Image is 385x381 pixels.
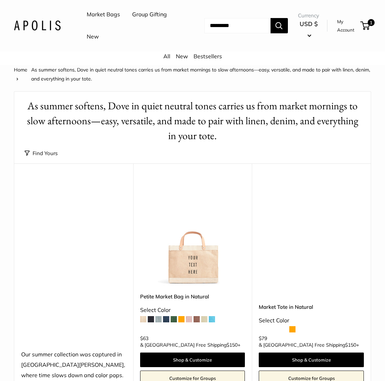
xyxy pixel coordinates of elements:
a: Bestsellers [194,53,222,60]
span: $150 [226,342,238,348]
img: Apolis [14,20,61,31]
span: As summer softens, Dove in quiet neutral tones carries us from market mornings to slow afternoons... [31,67,370,82]
span: & [GEOGRAPHIC_DATA] Free Shipping + [259,342,359,347]
span: 1 [368,19,375,26]
div: Select Color [259,315,364,326]
button: USD $ [298,18,319,41]
span: $79 [259,335,267,341]
div: Select Color [140,305,245,315]
a: Petite Market Bag in Natural [140,293,245,300]
span: $150 [345,342,356,348]
a: Shop & Customize [259,353,364,367]
a: Market Tote in Natural [259,303,364,311]
a: New [87,32,99,42]
a: Group Gifting [132,9,167,20]
span: Currency [298,11,319,20]
button: Search [271,18,288,33]
h1: As summer softens, Dove in quiet neutral tones carries us from market mornings to slow afternoons... [25,99,360,143]
a: Home [14,67,27,73]
div: Our summer collection was captured in [GEOGRAPHIC_DATA][PERSON_NAME], where time slows down and c... [21,349,126,381]
span: $63 [140,335,148,341]
a: Market Bags [87,9,120,20]
a: Petite Market Bag in Naturaldescription_Effortless style that elevates every moment [140,181,245,286]
a: description_Make it yours with custom printed text.description_The Original Market bag in its 4 n... [259,181,364,286]
input: Search... [204,18,271,33]
span: & [GEOGRAPHIC_DATA] Free Shipping + [140,342,240,347]
span: USD $ [300,20,318,27]
img: Petite Market Bag in Natural [140,181,245,286]
a: My Account [337,17,358,34]
button: Find Yours [25,149,58,158]
nav: Breadcrumb [14,65,371,83]
a: 1 [361,22,370,30]
a: New [176,53,188,60]
a: All [163,53,170,60]
a: Shop & Customize [140,353,245,367]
